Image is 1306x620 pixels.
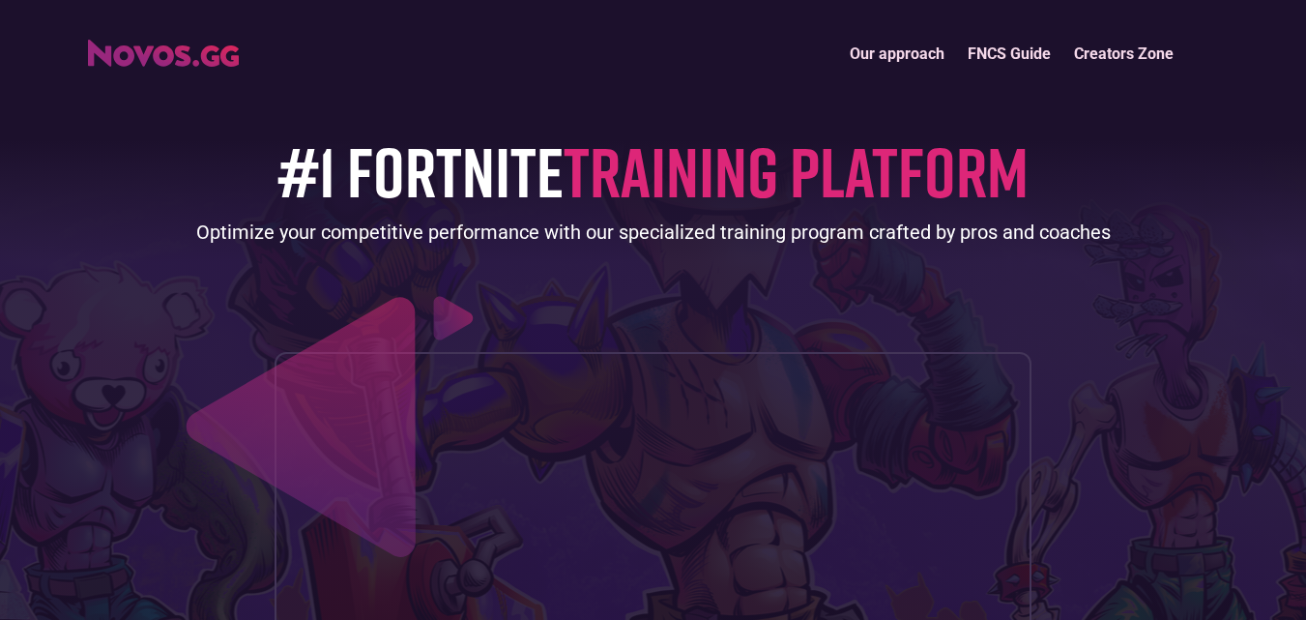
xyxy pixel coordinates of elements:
a: Creators Zone [1062,33,1185,74]
a: FNCS Guide [956,33,1062,74]
h1: #1 FORTNITE [277,133,1029,209]
a: home [88,33,239,67]
span: TRAINING PLATFORM [564,129,1029,213]
div: Optimize your competitive performance with our specialized training program crafted by pros and c... [196,219,1111,246]
a: Our approach [838,33,956,74]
